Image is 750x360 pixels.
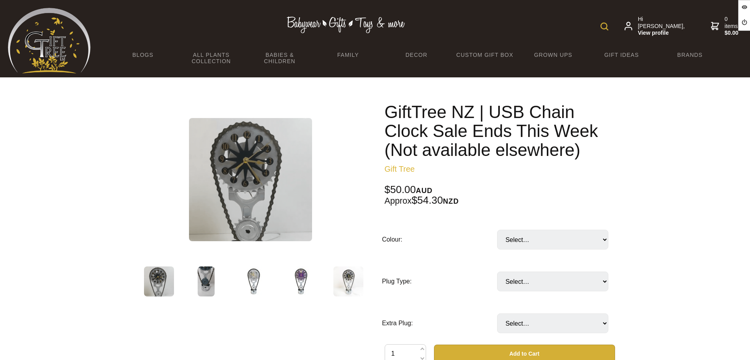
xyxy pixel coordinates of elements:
[239,266,269,296] img: GiftTree NZ | USB Chain Clock Sale Ends This Week (Not available elsewhere)
[144,266,174,296] img: GiftTree NZ | USB Chain Clock Sale Ends This Week (Not available elsewhere)
[314,47,382,63] a: Family
[286,266,316,296] img: GiftTree NZ | USB Chain Clock Sale Ends This Week (Not available elsewhere)
[587,47,656,63] a: Gift Ideas
[382,219,497,261] td: Colour:
[109,47,177,63] a: BLOGS
[656,47,724,63] a: Brands
[385,185,615,206] div: $50.00 $54.30
[711,16,740,37] a: 0 items$0.00
[443,197,459,205] span: NZD
[451,47,519,63] a: Custom Gift Box
[638,16,686,37] span: Hi [PERSON_NAME],
[333,266,363,296] img: GiftTree NZ | USB Chain Clock Sale Ends This Week (Not available elsewhere)
[600,22,608,30] img: product search
[382,302,497,344] td: Extra Plug:
[638,30,686,37] strong: View profile
[177,47,245,69] a: All Plants Collection
[416,187,432,195] span: AUD
[625,16,686,37] a: Hi [PERSON_NAME],View profile
[385,103,615,159] h1: GiftTree NZ | USB Chain Clock Sale Ends This Week (Not available elsewhere)
[725,30,740,37] strong: $0.00
[385,196,412,206] small: Approx
[385,165,415,173] a: Gift Tree
[382,47,451,63] a: Decor
[382,261,497,302] td: Plug Type:
[189,118,312,241] img: GiftTree NZ | USB Chain Clock Sale Ends This Week (Not available elsewhere)
[8,8,91,73] img: Babyware - Gifts - Toys and more...
[286,17,405,33] img: Babywear - Gifts - Toys & more
[519,47,587,63] a: Grown Ups
[245,47,314,69] a: Babies & Children
[725,16,740,37] span: 0 items
[198,266,215,296] img: GiftTree NZ | USB Chain Clock Sale Ends This Week (Not available elsewhere)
